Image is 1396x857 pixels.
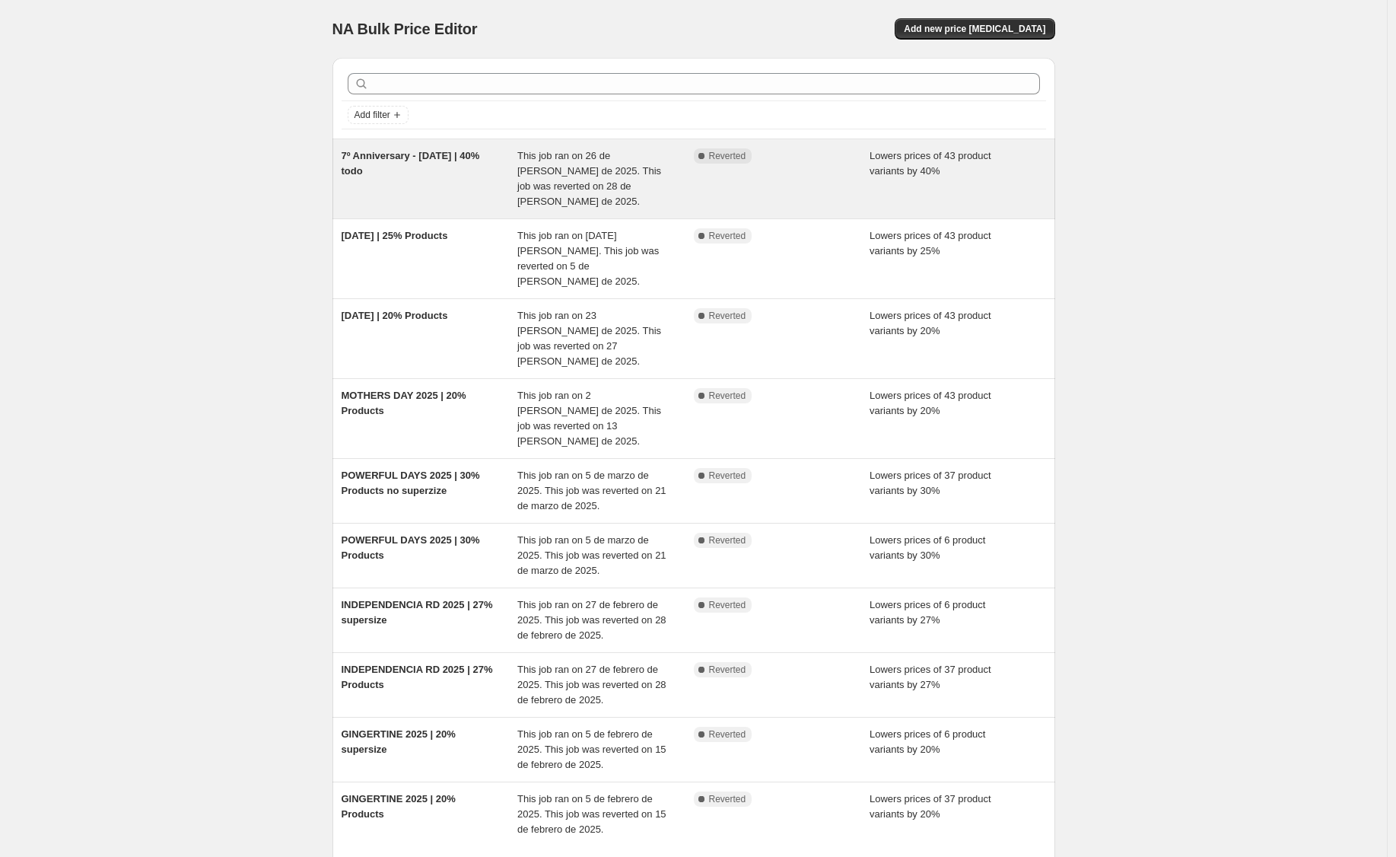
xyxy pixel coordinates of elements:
[904,23,1045,35] span: Add new price [MEDICAL_DATA]
[709,728,746,741] span: Reverted
[870,793,991,820] span: Lowers prices of 37 product variants by 20%
[870,390,991,416] span: Lowers prices of 43 product variants by 20%
[342,664,493,690] span: INDEPENDENCIA RD 2025 | 27% Products
[517,599,666,641] span: This job ran on 27 de febrero de 2025. This job was reverted on 28 de febrero de 2025.
[517,310,661,367] span: This job ran on 23 [PERSON_NAME] de 2025. This job was reverted on 27 [PERSON_NAME] de 2025.
[517,150,661,207] span: This job ran on 26 de [PERSON_NAME] de 2025. This job was reverted on 28 de [PERSON_NAME] de 2025.
[517,534,666,576] span: This job ran on 5 de marzo de 2025. This job was reverted on 21 de marzo de 2025.
[342,310,448,321] span: [DATE] | 20% Products
[870,599,985,626] span: Lowers prices of 6 product variants by 27%
[870,728,985,755] span: Lowers prices of 6 product variants by 20%
[895,18,1054,40] button: Add new price [MEDICAL_DATA]
[517,470,666,511] span: This job ran on 5 de marzo de 2025. This job was reverted on 21 de marzo de 2025.
[342,599,493,626] span: INDEPENDENCIA RD 2025 | 27% supersize
[870,310,991,336] span: Lowers prices of 43 product variants by 20%
[870,534,985,561] span: Lowers prices of 6 product variants by 30%
[870,664,991,690] span: Lowers prices of 37 product variants by 27%
[709,534,746,546] span: Reverted
[709,599,746,611] span: Reverted
[517,664,666,706] span: This job ran on 27 de febrero de 2025. This job was reverted on 28 de febrero de 2025.
[870,150,991,177] span: Lowers prices of 43 product variants by 40%
[342,390,466,416] span: MOTHERS DAY 2025 | 20% Products
[709,230,746,242] span: Reverted
[342,534,480,561] span: POWERFUL DAYS 2025 | 30% Products
[709,390,746,402] span: Reverted
[709,470,746,482] span: Reverted
[517,728,666,770] span: This job ran on 5 de febrero de 2025. This job was reverted on 15 de febrero de 2025.
[332,21,478,37] span: NA Bulk Price Editor
[517,390,661,447] span: This job ran on 2 [PERSON_NAME] de 2025. This job was reverted on 13 [PERSON_NAME] de 2025.
[709,310,746,322] span: Reverted
[342,728,456,755] span: GINGERTINE 2025 | 20% supersize
[355,109,390,121] span: Add filter
[870,230,991,256] span: Lowers prices of 43 product variants by 25%
[709,793,746,805] span: Reverted
[342,230,448,241] span: [DATE] | 25% Products
[517,230,659,287] span: This job ran on [DATE][PERSON_NAME]. This job was reverted on 5 de [PERSON_NAME] de 2025.
[709,664,746,676] span: Reverted
[342,150,480,177] span: 7º Anniversary - [DATE] | 40% todo
[342,470,480,496] span: POWERFUL DAYS 2025 | 30% Products no superzize
[517,793,666,835] span: This job ran on 5 de febrero de 2025. This job was reverted on 15 de febrero de 2025.
[870,470,991,496] span: Lowers prices of 37 product variants by 30%
[709,150,746,162] span: Reverted
[348,106,409,124] button: Add filter
[342,793,456,820] span: GINGERTINE 2025 | 20% Products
